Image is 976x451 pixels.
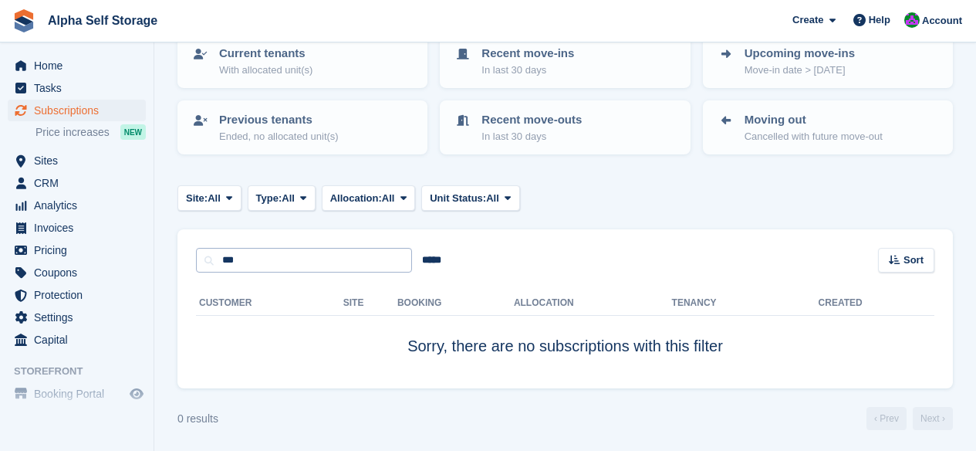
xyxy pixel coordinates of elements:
a: menu [8,329,146,351]
span: Tasks [34,77,127,99]
p: Previous tenants [219,111,339,129]
nav: Page [863,407,956,430]
img: James Bambury [904,12,920,28]
p: With allocated unit(s) [219,63,312,78]
p: Move-in date > [DATE] [745,63,855,78]
img: stora-icon-8386f47178a22dfd0bd8f6a31ec36ba5ce8667c1dd55bd0f319d3a0aa187defe.svg [12,9,35,32]
a: menu [8,307,146,328]
span: Sort [903,253,924,268]
a: Next [913,407,953,430]
span: All [282,191,295,206]
a: menu [8,262,146,283]
th: Created [819,291,934,316]
span: Allocation: [330,191,382,206]
p: In last 30 days [481,129,582,144]
a: Previous [866,407,907,430]
span: CRM [34,172,127,194]
span: All [382,191,395,206]
p: Ended, no allocated unit(s) [219,129,339,144]
span: Analytics [34,195,127,216]
a: menu [8,239,146,261]
span: All [208,191,221,206]
span: Account [922,13,962,29]
a: Upcoming move-ins Move-in date > [DATE] [704,36,951,86]
p: Current tenants [219,45,312,63]
a: menu [8,284,146,306]
a: menu [8,383,146,405]
span: Type: [256,191,282,206]
th: Booking [397,291,514,316]
span: Sites [34,150,127,171]
button: Type: All [248,185,316,211]
a: menu [8,217,146,239]
a: Alpha Self Storage [42,8,164,33]
span: Pricing [34,239,127,261]
p: Recent move-ins [481,45,574,63]
span: Unit Status: [430,191,486,206]
a: Recent move-outs In last 30 days [441,102,688,153]
th: Site [343,291,397,316]
button: Unit Status: All [421,185,519,211]
span: Sorry, there are no subscriptions with this filter [407,337,723,354]
a: menu [8,195,146,216]
span: Capital [34,329,127,351]
span: Home [34,55,127,76]
span: Subscriptions [34,100,127,121]
a: menu [8,100,146,121]
a: menu [8,55,146,76]
span: Help [869,12,890,28]
span: Protection [34,284,127,306]
div: NEW [120,124,146,140]
span: Invoices [34,217,127,239]
span: Create [792,12,823,28]
a: Previous tenants Ended, no allocated unit(s) [179,102,426,153]
span: Settings [34,307,127,328]
button: Site: All [177,185,241,211]
span: Storefront [14,364,154,379]
p: In last 30 days [481,63,574,78]
span: All [486,191,499,206]
p: Recent move-outs [481,111,582,129]
span: Booking Portal [34,383,127,405]
a: Moving out Cancelled with future move-out [704,102,951,153]
p: Moving out [745,111,883,129]
a: Price increases NEW [35,124,146,141]
a: Current tenants With allocated unit(s) [179,36,426,86]
th: Allocation [514,291,672,316]
a: menu [8,77,146,99]
span: Price increases [35,125,110,140]
a: menu [8,150,146,171]
div: 0 results [177,411,218,427]
span: Coupons [34,262,127,283]
button: Allocation: All [322,185,416,211]
p: Upcoming move-ins [745,45,855,63]
p: Cancelled with future move-out [745,129,883,144]
a: Recent move-ins In last 30 days [441,36,688,86]
th: Tenancy [672,291,726,316]
a: Preview store [127,385,146,403]
a: menu [8,172,146,194]
span: Site: [186,191,208,206]
th: Customer [196,291,343,316]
